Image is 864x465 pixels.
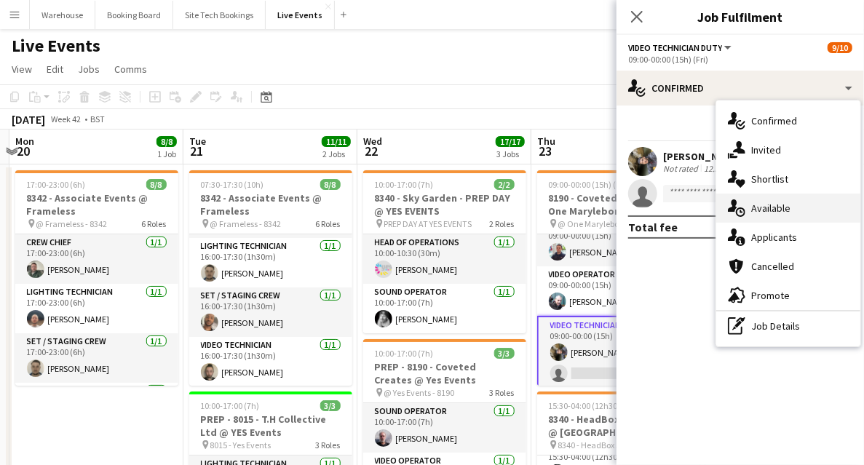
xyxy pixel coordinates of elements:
span: 09:00-00:00 (15h) (Fri) [549,179,629,190]
app-card-role: Set / Staging Crew1/117:00-23:00 (6h)[PERSON_NAME] [15,333,178,383]
span: 8015 - Yes Events [210,440,272,450]
div: 12.54mi [701,163,736,174]
span: Edit [47,63,63,76]
div: [PERSON_NAME] [663,150,740,163]
span: Jobs [78,63,100,76]
span: 10:00-17:00 (7h) [201,400,260,411]
app-card-role: Head of Operations1/110:00-10:30 (30m)[PERSON_NAME] [363,234,526,284]
button: Warehouse [30,1,95,29]
span: Week 42 [48,114,84,124]
div: 1 Job [157,148,176,159]
h3: Job Fulfilment [617,7,864,26]
span: @ Frameless - 8342 [36,218,108,229]
h3: 8190 - Coveted Creates @ One Marylebone [537,191,700,218]
app-card-role: Lighting Technician1/116:00-17:30 (1h30m)[PERSON_NAME] [189,238,352,287]
span: 3 Roles [316,440,341,450]
span: Video Technician Duty [628,42,722,53]
div: 2 Jobs [322,148,350,159]
h3: 8342 - Associate Events @ Frameless [15,191,178,218]
span: @ Frameless - 8342 [210,218,282,229]
span: 17:00-23:00 (6h) [27,179,86,190]
span: Mon [15,135,34,148]
button: Video Technician Duty [628,42,734,53]
app-card-role: Crew Chief1/117:00-23:00 (6h)[PERSON_NAME] [15,234,178,284]
a: Edit [41,60,69,79]
span: Cancelled [751,260,794,273]
div: Job Details [716,311,860,341]
span: 11/11 [322,136,351,147]
span: 2/2 [494,179,515,190]
app-card-role: Sound Operator1/110:00-17:00 (7h)[PERSON_NAME] [363,284,526,333]
span: View [12,63,32,76]
div: Not rated [663,163,701,174]
div: 09:00-00:00 (15h) (Fri) [628,54,852,65]
span: 17/17 [496,136,525,147]
h3: PREP - 8015 - T.H Collective Ltd @ YES Events [189,413,352,439]
span: @ One Marylebone - 8190 [558,218,652,229]
span: Shortlist [751,172,788,186]
app-card-role: Sound Technician (Duty)1/109:00-00:00 (15h)[PERSON_NAME] [537,217,700,266]
app-card-role: Sound Operator1/110:00-17:00 (7h)[PERSON_NAME] [363,403,526,453]
app-job-card: 17:00-23:00 (6h)8/88342 - Associate Events @ Frameless @ Frameless - 83426 RolesCrew Chief1/117:0... [15,170,178,386]
div: Total fee [628,220,678,234]
a: Jobs [72,60,106,79]
h3: PREP - 8190 - Coveted Creates @ Yes Events [363,360,526,386]
span: 15:30-04:00 (12h30m) (Fri) [549,400,646,411]
span: 07:30-17:30 (10h) [201,179,264,190]
span: 6 Roles [316,218,341,229]
span: PREP DAY AT YES EVENTS [384,218,472,229]
div: 3 Jobs [496,148,524,159]
span: Promote [751,289,790,302]
span: Tue [189,135,206,148]
a: Comms [108,60,153,79]
div: BST [90,114,105,124]
span: 23 [535,143,555,159]
span: Confirmed [751,114,797,127]
app-card-role: Set / Staging Crew1/116:00-17:30 (1h30m)[PERSON_NAME] [189,287,352,337]
button: Live Events [266,1,335,29]
span: 3 Roles [490,387,515,398]
span: Applicants [751,231,797,244]
span: 21 [187,143,206,159]
span: 8/8 [156,136,177,147]
span: 9/10 [828,42,852,53]
span: 10:00-17:00 (7h) [375,348,434,359]
app-job-card: 07:30-17:30 (10h)8/88342 - Associate Events @ Frameless @ Frameless - 83426 Roles[PERSON_NAME]Vid... [189,170,352,386]
div: Confirmed [617,71,864,106]
h1: Live Events [12,35,100,57]
span: 22 [361,143,382,159]
span: 8340 - HeadBox Solutions [558,440,651,450]
h3: 8340 - HeadBox Solutions Ltd @ [GEOGRAPHIC_DATA] [537,413,700,439]
span: 10:00-17:00 (7h) [375,179,434,190]
span: Comms [114,63,147,76]
a: View [6,60,38,79]
app-card-role: Video Technician1/116:00-17:30 (1h30m)[PERSON_NAME] [189,337,352,386]
span: Invited [751,143,781,156]
span: 3/3 [494,348,515,359]
span: 3/3 [320,400,341,411]
span: Available [751,202,790,215]
app-job-card: 10:00-17:00 (7h)2/28340 - Sky Garden - PREP DAY @ YES EVENTS PREP DAY AT YES EVENTS2 RolesHead of... [363,170,526,333]
span: 2 Roles [490,218,515,229]
span: 20 [13,143,34,159]
h3: 8342 - Associate Events @ Frameless [189,191,352,218]
span: 8/8 [320,179,341,190]
span: 6 Roles [142,218,167,229]
span: @ Yes Events - 8190 [384,387,455,398]
app-card-role: Video Operator1/109:00-00:00 (15h)[PERSON_NAME] [537,266,700,316]
span: 8/8 [146,179,167,190]
button: Booking Board [95,1,173,29]
app-job-card: 09:00-00:00 (15h) (Fri)9/108190 - Coveted Creates @ One Marylebone @ One Marylebone - 81909 Roles... [537,170,700,386]
span: Wed [363,135,382,148]
app-card-role: Video Technician Duty1I1/209:00-00:00 (15h)[PERSON_NAME] [537,316,700,389]
span: Thu [537,135,555,148]
button: Site Tech Bookings [173,1,266,29]
app-card-role: Lighting Technician1/117:00-23:00 (6h)[PERSON_NAME] [15,284,178,333]
div: [DATE] [12,112,45,127]
h3: 8340 - Sky Garden - PREP DAY @ YES EVENTS [363,191,526,218]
